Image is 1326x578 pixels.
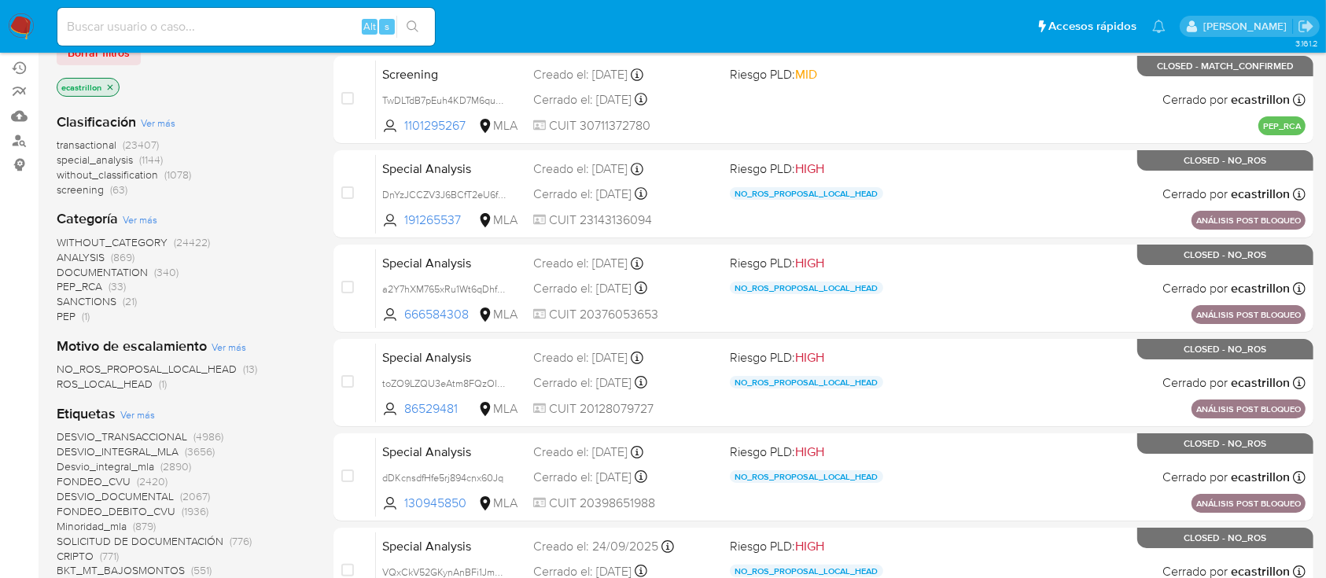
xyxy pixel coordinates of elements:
[1298,18,1314,35] a: Salir
[1295,37,1318,50] span: 3.161.2
[57,17,435,37] input: Buscar usuario o caso...
[1048,18,1136,35] span: Accesos rápidos
[363,19,376,34] span: Alt
[1203,19,1292,34] p: ezequiel.castrillon@mercadolibre.com
[385,19,389,34] span: s
[1152,20,1166,33] a: Notificaciones
[396,16,429,38] button: search-icon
